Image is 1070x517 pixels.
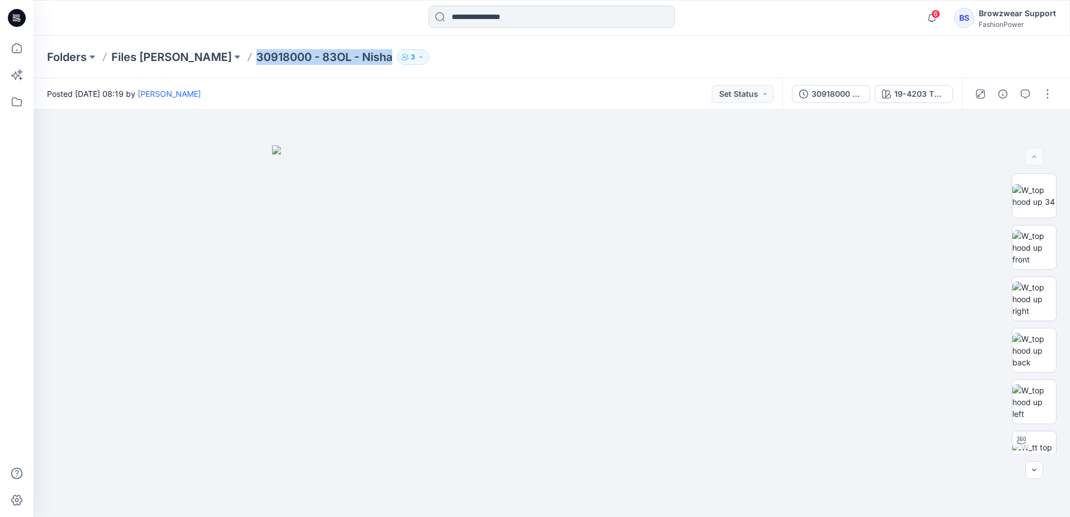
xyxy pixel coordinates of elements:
img: W_top hood up right [1012,281,1056,317]
span: Posted [DATE] 08:19 by [47,88,201,100]
a: Files [PERSON_NAME] [111,49,232,65]
button: 3 [397,49,429,65]
p: 3 [411,51,415,63]
div: 19-4203 TPG Moonless Night [894,88,946,100]
button: 30918000 - 83OL - Nisha [792,85,870,103]
img: eyJhbGciOiJIUzI1NiIsImtpZCI6IjAiLCJzbHQiOiJzZXMiLCJ0eXAiOiJKV1QifQ.eyJkYXRhIjp7InR5cGUiOiJzdG9yYW... [272,145,832,517]
img: W_top hood up left [1012,384,1056,420]
div: BS [954,8,974,28]
p: 30918000 - 83OL - Nisha [256,49,392,65]
img: W_top hood up back [1012,333,1056,368]
button: 19-4203 TPG Moonless Night [875,85,953,103]
a: [PERSON_NAME] [138,89,201,98]
span: 6 [931,10,940,18]
div: 30918000 - 83OL - Nisha [811,88,863,100]
img: W_top hood up front [1012,230,1056,265]
div: FashionPower [979,20,1056,29]
div: Browzwear Support [979,7,1056,20]
a: Folders [47,49,87,65]
img: W_tt top hood up [1012,441,1056,465]
img: W_top hood up 34 [1012,184,1056,208]
button: Details [994,85,1012,103]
